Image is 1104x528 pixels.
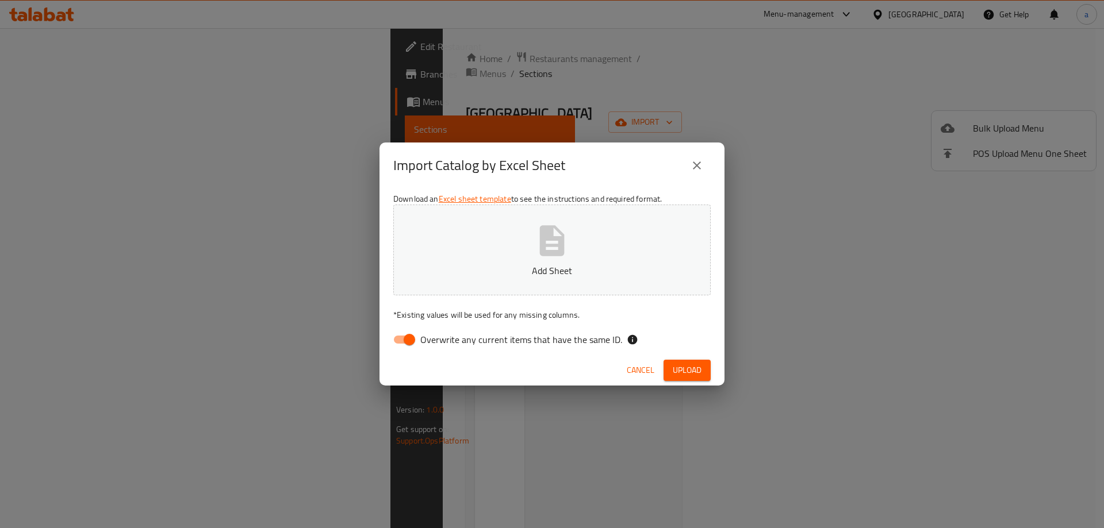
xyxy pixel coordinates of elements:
span: Overwrite any current items that have the same ID. [420,333,622,346]
span: Upload [673,363,701,377]
button: Add Sheet [393,205,711,295]
p: Add Sheet [411,264,693,278]
button: Cancel [622,360,659,381]
h2: Import Catalog by Excel Sheet [393,156,565,175]
a: Excel sheet template [439,191,511,206]
div: Download an to see the instructions and required format. [379,188,724,355]
button: close [683,152,711,179]
span: Cancel [627,363,654,377]
svg: If the overwrite option isn't selected, then the items that match an existing ID will be ignored ... [627,334,638,345]
button: Upload [664,360,711,381]
p: Existing values will be used for any missing columns. [393,309,711,321]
